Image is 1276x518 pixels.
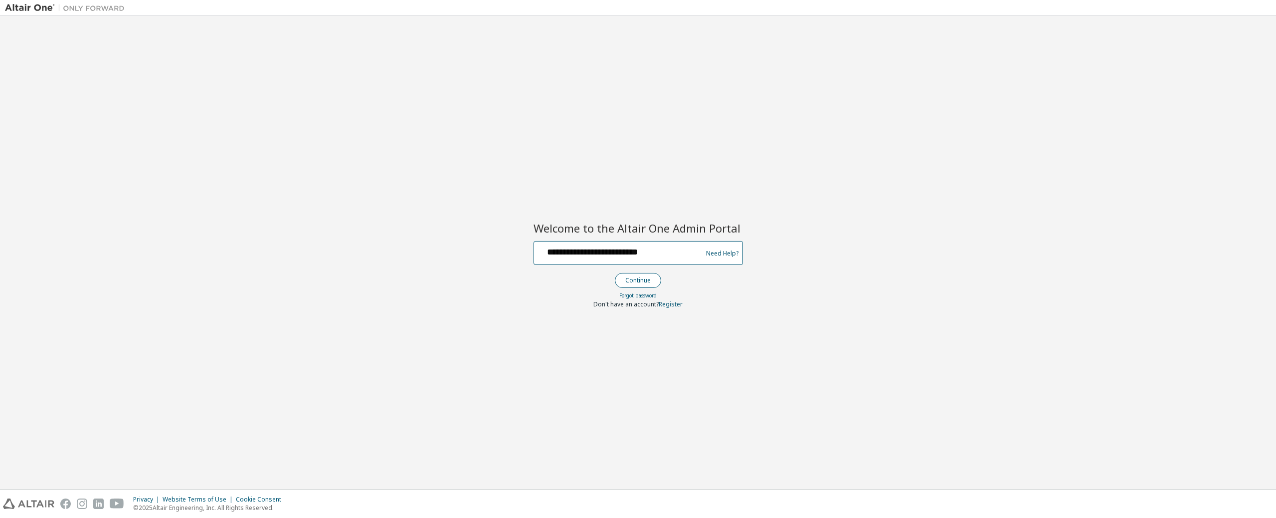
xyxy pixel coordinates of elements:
span: Don't have an account? [593,300,659,308]
img: altair_logo.svg [3,499,54,509]
div: Website Terms of Use [163,496,236,504]
a: Forgot password [619,292,657,299]
div: Privacy [133,496,163,504]
div: Cookie Consent [236,496,287,504]
img: linkedin.svg [93,499,104,509]
img: facebook.svg [60,499,71,509]
p: © 2025 Altair Engineering, Inc. All Rights Reserved. [133,504,287,512]
h2: Welcome to the Altair One Admin Portal [534,221,743,235]
img: Altair One [5,3,130,13]
button: Continue [615,273,661,288]
img: youtube.svg [110,499,124,509]
img: instagram.svg [77,499,87,509]
a: Register [659,300,683,308]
